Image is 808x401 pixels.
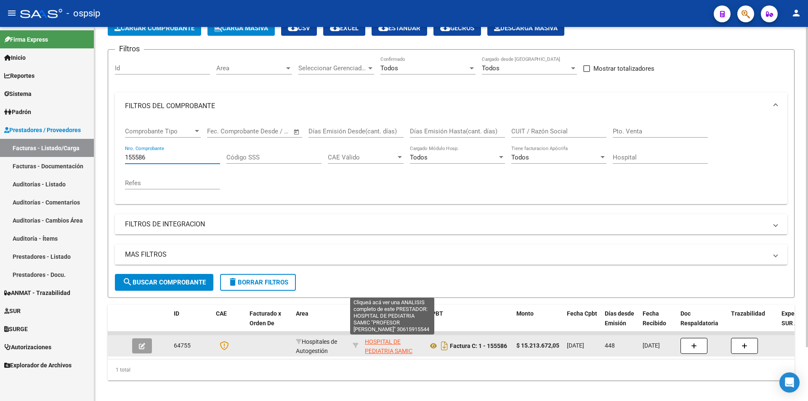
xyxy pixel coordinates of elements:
[125,127,193,135] span: Comprobante Tipo
[378,23,388,33] mat-icon: cloud_download
[643,342,660,349] span: [DATE]
[114,24,194,32] span: Cargar Comprobante
[207,21,275,36] button: Carga Masiva
[174,342,191,349] span: 64755
[4,306,21,316] span: SUR
[4,53,26,62] span: Inicio
[4,35,48,44] span: Firma Express
[125,250,767,259] mat-panel-title: MAS FILTROS
[487,21,564,36] app-download-masive: Descarga masiva de comprobantes (adjuntos)
[125,101,767,111] mat-panel-title: FILTROS DEL COMPROBANTE
[372,21,427,36] button: Estandar
[228,279,288,286] span: Borrar Filtros
[425,305,513,342] datatable-header-cell: CPBT
[4,343,51,352] span: Autorizaciones
[791,8,801,18] mat-icon: person
[174,310,179,317] span: ID
[281,21,317,36] button: CSV
[207,127,241,135] input: Fecha inicio
[4,324,28,334] span: SURGE
[298,64,367,72] span: Seleccionar Gerenciador
[605,310,634,327] span: Días desde Emisión
[288,24,310,32] span: CSV
[125,220,767,229] mat-panel-title: FILTROS DE INTEGRACION
[330,24,359,32] span: EXCEL
[516,310,534,317] span: Monto
[246,305,292,342] datatable-header-cell: Facturado x Orden De
[216,64,284,72] span: Area
[115,244,787,265] mat-expansion-panel-header: MAS FILTROS
[361,305,425,342] datatable-header-cell: Razón Social
[677,305,728,342] datatable-header-cell: Doc Respaldatoria
[410,154,428,161] span: Todos
[108,21,201,36] button: Cargar Comprobante
[66,4,100,23] span: - ospsip
[567,342,584,349] span: [DATE]
[115,120,787,204] div: FILTROS DEL COMPROBANTE
[439,339,450,353] i: Descargar documento
[365,338,412,374] span: HOSPITAL DE PEDIATRIA SAMIC "PROFESOR [PERSON_NAME]"
[216,310,227,317] span: CAE
[4,89,32,98] span: Sistema
[292,127,302,137] button: Open calendar
[115,214,787,234] mat-expansion-panel-header: FILTROS DE INTEGRACION
[643,310,666,327] span: Fecha Recibido
[4,125,81,135] span: Prestadores / Proveedores
[330,23,340,33] mat-icon: cloud_download
[494,24,558,32] span: Descarga Masiva
[296,338,337,355] span: Hospitales de Autogestión
[487,21,564,36] button: Descarga Masiva
[482,64,500,72] span: Todos
[365,310,400,317] span: Razón Social
[511,154,529,161] span: Todos
[115,274,213,291] button: Buscar Comprobante
[4,71,35,80] span: Reportes
[115,43,144,55] h3: Filtros
[378,24,420,32] span: Estandar
[639,305,677,342] datatable-header-cell: Fecha Recibido
[249,127,290,135] input: Fecha fin
[122,279,206,286] span: Buscar Comprobante
[513,305,563,342] datatable-header-cell: Monto
[779,372,800,393] div: Open Intercom Messenger
[516,342,559,349] strong: $ 15.213.672,05
[380,64,398,72] span: Todos
[115,93,787,120] mat-expansion-panel-header: FILTROS DEL COMPROBANTE
[323,21,365,36] button: EXCEL
[250,310,281,327] span: Facturado x Orden De
[605,342,615,349] span: 448
[593,64,654,74] span: Mostrar totalizadores
[428,310,443,317] span: CPBT
[728,305,778,342] datatable-header-cell: Trazabilidad
[563,305,601,342] datatable-header-cell: Fecha Cpbt
[214,24,268,32] span: Carga Masiva
[4,361,72,370] span: Explorador de Archivos
[7,8,17,18] mat-icon: menu
[365,337,421,355] div: 30615915544
[108,359,795,380] div: 1 total
[731,310,765,317] span: Trazabilidad
[213,305,246,342] datatable-header-cell: CAE
[220,274,296,291] button: Borrar Filtros
[440,23,450,33] mat-icon: cloud_download
[296,310,308,317] span: Area
[450,343,507,349] strong: Factura C: 1 - 155586
[292,305,349,342] datatable-header-cell: Area
[288,23,298,33] mat-icon: cloud_download
[4,107,31,117] span: Padrón
[328,154,396,161] span: CAE Válido
[228,277,238,287] mat-icon: delete
[122,277,133,287] mat-icon: search
[440,24,474,32] span: Gecros
[170,305,213,342] datatable-header-cell: ID
[4,288,70,297] span: ANMAT - Trazabilidad
[680,310,718,327] span: Doc Respaldatoria
[433,21,481,36] button: Gecros
[567,310,597,317] span: Fecha Cpbt
[601,305,639,342] datatable-header-cell: Días desde Emisión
